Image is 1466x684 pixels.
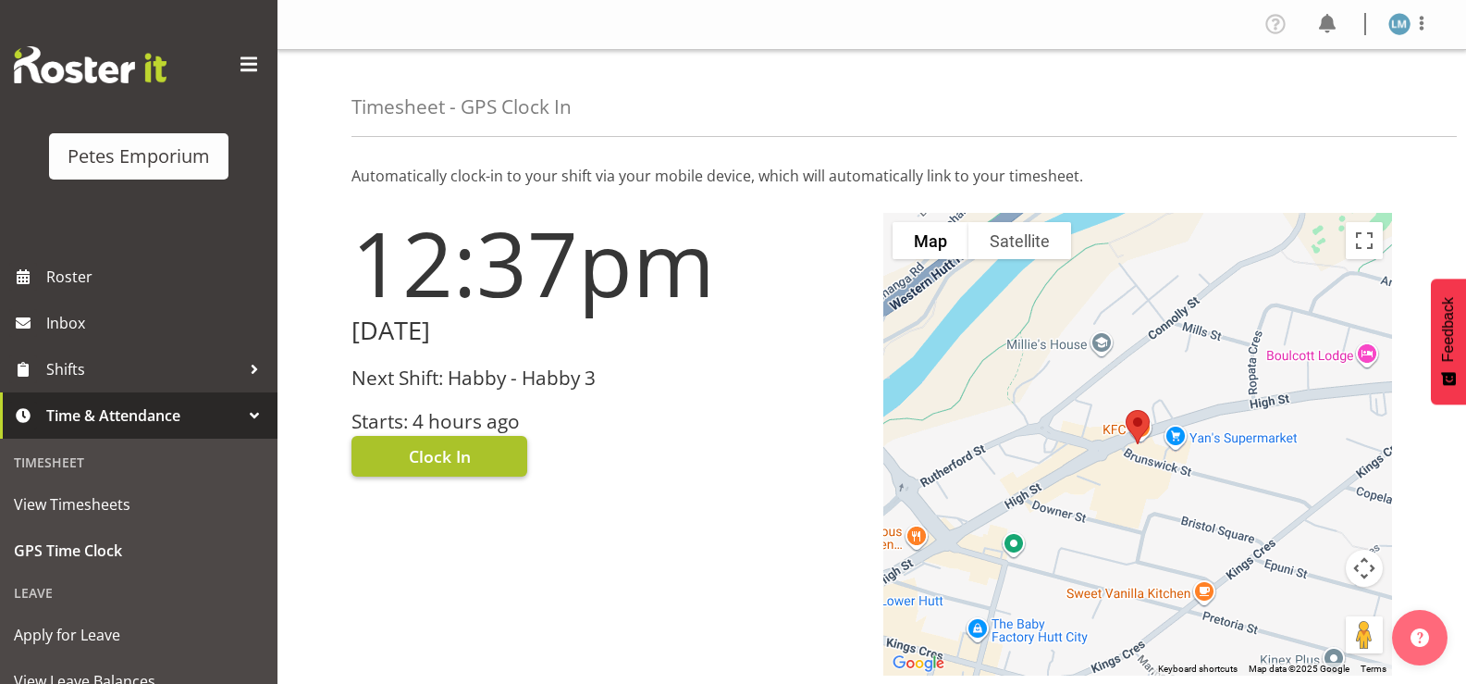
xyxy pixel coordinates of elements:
[351,96,572,118] h4: Timesheet - GPS Clock In
[14,46,166,83] img: Rosterit website logo
[1158,663,1238,676] button: Keyboard shortcuts
[351,411,861,432] h3: Starts: 4 hours ago
[5,481,273,528] a: View Timesheets
[1249,664,1349,674] span: Map data ©2025 Google
[5,574,273,612] div: Leave
[409,444,471,468] span: Clock In
[14,537,264,565] span: GPS Time Clock
[46,355,240,383] span: Shifts
[46,263,268,291] span: Roster
[1440,297,1457,362] span: Feedback
[5,528,273,574] a: GPS Time Clock
[1431,279,1466,404] button: Feedback - Show survey
[46,402,240,429] span: Time & Attendance
[351,367,861,389] h3: Next Shift: Habby - Habby 3
[14,491,264,518] span: View Timesheets
[14,621,264,649] span: Apply for Leave
[68,143,210,170] div: Petes Emporium
[1346,616,1383,653] button: Drag Pegman onto the map to open Street View
[1346,550,1383,587] button: Map camera controls
[351,165,1392,187] p: Automatically clock-in to your shift via your mobile device, which will automatically link to you...
[5,443,273,481] div: Timesheet
[893,222,968,259] button: Show street map
[1361,664,1386,674] a: Terms (opens in new tab)
[5,612,273,658] a: Apply for Leave
[46,309,268,337] span: Inbox
[888,652,949,676] img: Google
[888,652,949,676] a: Open this area in Google Maps (opens a new window)
[968,222,1071,259] button: Show satellite imagery
[1411,628,1429,647] img: help-xxl-2.png
[1346,222,1383,259] button: Toggle fullscreen view
[351,213,861,313] h1: 12:37pm
[351,317,861,345] h2: [DATE]
[1388,13,1411,35] img: lianne-morete5410.jpg
[351,436,527,477] button: Clock In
